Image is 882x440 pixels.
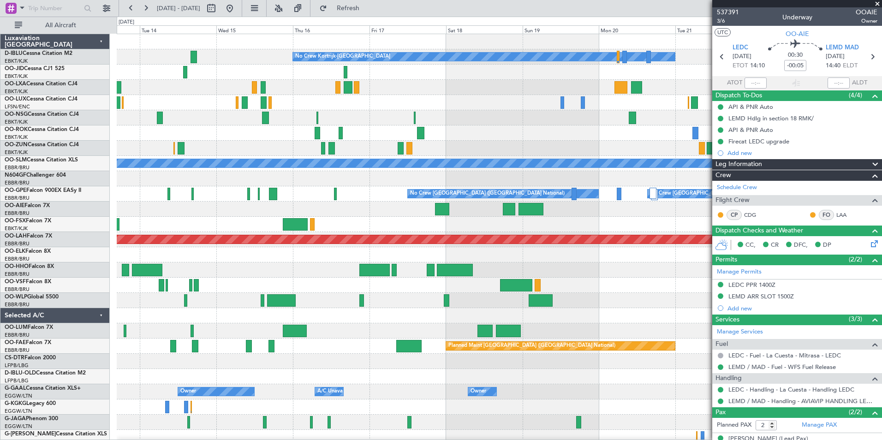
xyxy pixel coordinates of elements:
[5,81,26,87] span: OO-LXA
[28,1,81,15] input: Trip Number
[5,134,28,141] a: EBKT/KJK
[794,241,808,250] span: DFC,
[523,25,599,34] div: Sun 19
[843,61,858,71] span: ELDT
[5,340,51,345] a: OO-FAEFalcon 7X
[448,339,615,353] div: Planned Maint [GEOGRAPHIC_DATA] ([GEOGRAPHIC_DATA] National)
[728,103,773,111] div: API & PNR Auto
[788,51,803,60] span: 00:30
[728,281,775,289] div: LEDC PPR 1400Z
[786,29,809,39] span: OO-AIE
[715,90,762,101] span: Dispatch To-Dos
[5,332,30,339] a: EBBR/BRU
[5,218,51,224] a: OO-FSXFalcon 7X
[5,401,56,406] a: G-KGKGLegacy 600
[836,211,857,219] a: LAA
[5,377,29,384] a: LFPB/LBG
[5,355,56,361] a: CS-DTRFalcon 2000
[849,314,862,324] span: (3/3)
[5,66,24,71] span: OO-JID
[5,431,56,437] span: G-[PERSON_NAME]
[5,408,32,415] a: EGGW/LTN
[717,268,762,277] a: Manage Permits
[446,25,523,34] div: Sat 18
[317,385,356,398] div: A/C Unavailable
[5,210,30,217] a: EBBR/BRU
[728,137,789,145] div: Firecat LEDC upgrade
[5,271,30,278] a: EBBR/BRU
[5,142,79,148] a: OO-ZUNCessna Citation CJ4
[5,431,107,437] a: G-[PERSON_NAME]Cessna Citation XLS
[852,78,867,88] span: ALDT
[728,351,841,359] a: LEDC - Fuel - La Cuesta - Mitrasa - LEDC
[5,240,30,247] a: EBBR/BRU
[717,421,751,430] label: Planned PAX
[745,241,756,250] span: CC,
[728,397,877,405] a: LEMD / MAD - Handling - AVIAVIP HANDLING LEMD /MAD
[5,386,81,391] a: G-GAALCessna Citation XLS+
[856,7,877,17] span: OOAIE
[5,179,30,186] a: EBBR/BRU
[733,43,748,53] span: LEDC
[727,210,742,220] div: CP
[5,112,28,117] span: OO-NSG
[5,392,32,399] a: EGGW/LTN
[715,407,726,418] span: Pax
[5,81,77,87] a: OO-LXACessna Citation CJ4
[5,218,26,224] span: OO-FSX
[5,279,26,285] span: OO-VSF
[216,25,293,34] div: Wed 15
[715,28,731,36] button: UTC
[5,325,53,330] a: OO-LUMFalcon 7X
[856,17,877,25] span: Owner
[10,18,100,33] button: All Aircraft
[5,88,28,95] a: EBKT/KJK
[293,25,369,34] div: Thu 16
[717,327,763,337] a: Manage Services
[782,12,812,22] div: Underway
[5,294,27,300] span: OO-WLP
[5,188,26,193] span: OO-GPE
[5,355,24,361] span: CS-DTR
[5,264,29,269] span: OO-HHO
[715,159,762,170] span: Leg Information
[728,386,854,393] a: LEDC - Handling - La Cuesta - Handling LEDC
[315,1,370,16] button: Refresh
[728,126,773,134] div: API & PNR Auto
[5,362,29,369] a: LFPB/LBG
[5,157,78,163] a: OO-SLMCessna Citation XLS
[5,301,30,308] a: EBBR/BRU
[717,7,739,17] span: 537391
[295,50,390,64] div: No Crew Kortrijk-[GEOGRAPHIC_DATA]
[5,423,32,430] a: EGGW/LTN
[5,416,26,422] span: G-JAGA
[5,256,30,262] a: EBBR/BRU
[5,172,26,178] span: N604GF
[5,66,65,71] a: OO-JIDCessna CJ1 525
[849,255,862,264] span: (2/2)
[5,96,26,102] span: OO-LUX
[744,211,765,219] a: CDG
[727,149,877,157] div: Add new
[823,241,831,250] span: DP
[599,25,675,34] div: Mon 20
[5,188,81,193] a: OO-GPEFalcon 900EX EASy II
[5,103,30,110] a: LFSN/ENC
[715,226,803,236] span: Dispatch Checks and Weather
[849,90,862,100] span: (4/4)
[5,370,86,376] a: D-IBLU-OLDCessna Citation M2
[369,25,446,34] div: Fri 17
[715,315,739,325] span: Services
[5,157,27,163] span: OO-SLM
[717,183,757,192] a: Schedule Crew
[5,96,77,102] a: OO-LUXCessna Citation CJ4
[715,170,731,181] span: Crew
[715,339,728,350] span: Fuel
[745,77,767,89] input: --:--
[329,5,368,12] span: Refresh
[727,78,742,88] span: ATOT
[5,195,30,202] a: EBBR/BRU
[728,292,794,300] div: LEMD ARR SLOT 1500Z
[715,195,750,206] span: Flight Crew
[5,340,26,345] span: OO-FAE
